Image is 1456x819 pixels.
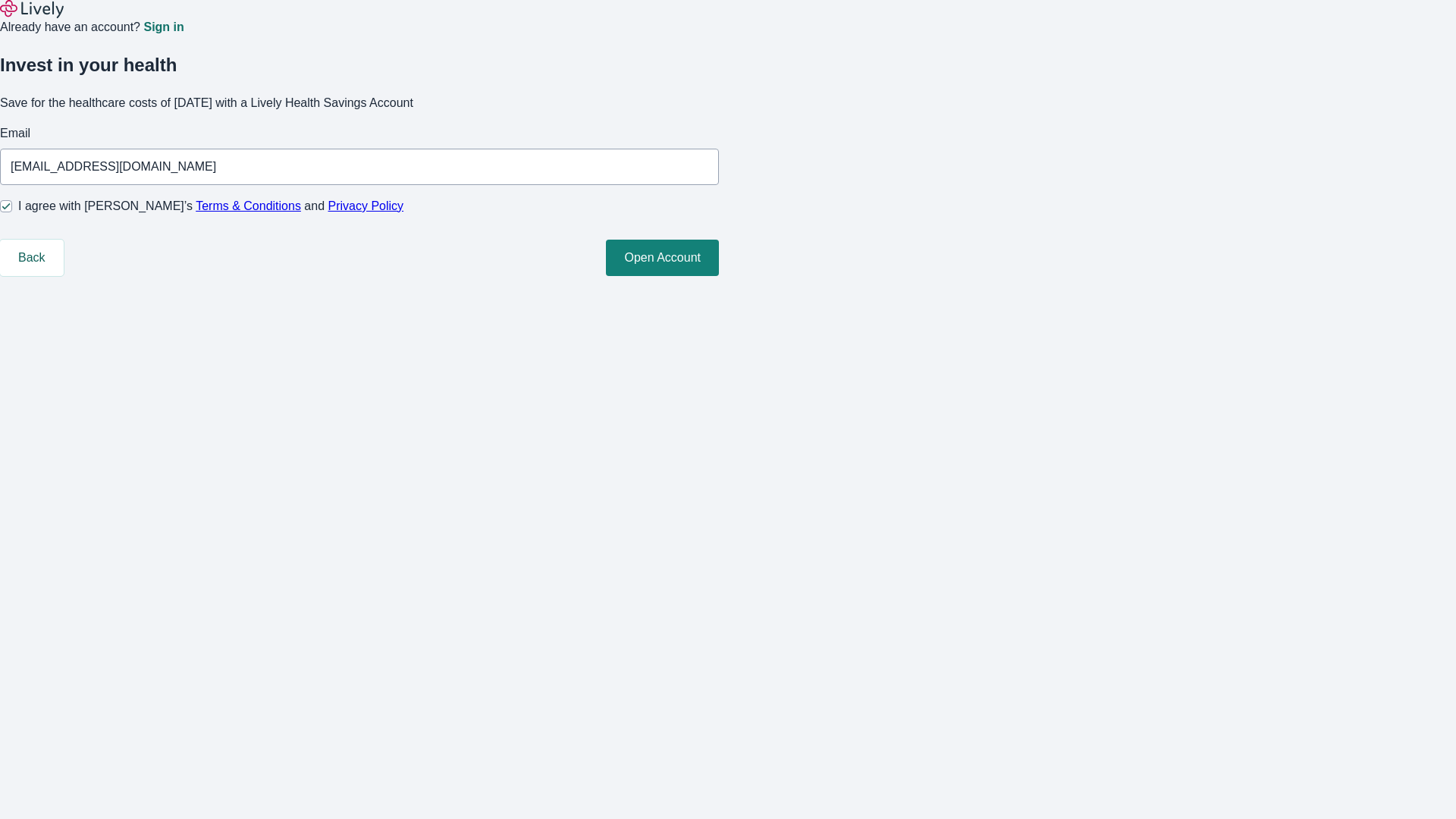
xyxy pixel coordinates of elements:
span: I agree with [PERSON_NAME]’s and [18,197,403,215]
button: Open Account [606,240,719,276]
a: Sign in [143,21,184,33]
a: Terms & Conditions [196,199,301,212]
a: Privacy Policy [328,199,404,212]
